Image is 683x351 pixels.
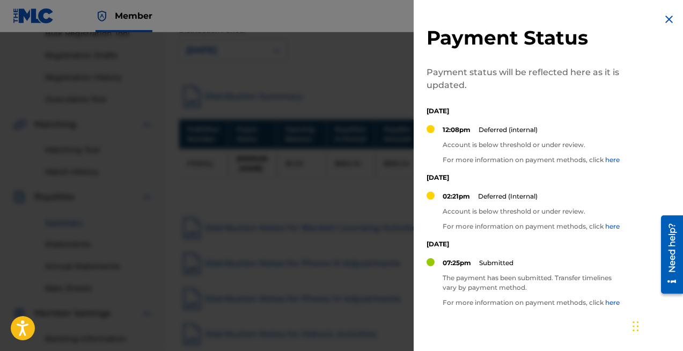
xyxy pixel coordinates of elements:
p: Account is below threshold or under review. [443,207,620,216]
iframe: Resource Center [653,211,683,298]
p: For more information on payment methods, click [443,298,625,308]
p: Deferred (internal) [479,125,538,135]
p: For more information on payment methods, click [443,155,620,165]
p: Payment status will be reflected here as it is updated. [427,66,625,92]
span: Member [115,10,152,22]
p: Submitted [479,258,513,268]
iframe: Chat Widget [629,299,683,351]
p: 02:21pm [443,192,470,201]
p: [DATE] [427,106,625,116]
p: Deferred (Internal) [478,192,538,201]
p: [DATE] [427,239,625,249]
h2: Payment Status [427,26,625,50]
p: The payment has been submitted. Transfer timelines vary by payment method. [443,273,625,292]
a: here [605,222,620,230]
img: MLC Logo [13,8,54,24]
p: For more information on payment methods, click [443,222,620,231]
p: 12:08pm [443,125,471,135]
a: here [605,298,620,306]
p: 07:25pm [443,258,471,268]
div: Drag [633,310,639,342]
p: [DATE] [427,173,625,182]
img: Top Rightsholder [96,10,108,23]
a: here [605,156,620,164]
p: Account is below threshold or under review. [443,140,620,150]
